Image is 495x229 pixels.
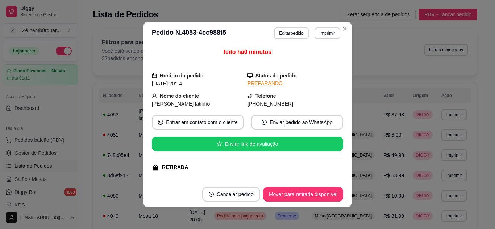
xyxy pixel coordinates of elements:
h3: Pedido N. 4053-4cc988f5 [152,27,226,39]
button: whats-appEntrar em contato com o cliente [152,115,244,130]
div: RETIRADA [162,164,188,171]
span: close-circle [209,192,214,197]
span: calendar [152,73,157,78]
span: [PERSON_NAME] latinho [152,101,210,107]
button: Close [339,23,350,35]
span: phone [247,93,253,98]
strong: Nome do cliente [160,93,199,99]
button: Editarpedido [274,27,308,39]
span: whats-app [158,120,163,125]
strong: Horário do pedido [160,73,204,79]
button: Mover para retirada disponível [263,187,343,202]
span: whats-app [262,120,267,125]
strong: Status do pedido [255,73,297,79]
button: close-circleCancelar pedido [202,187,260,202]
span: user [152,93,157,98]
span: [PHONE_NUMBER] [247,101,293,107]
button: whats-appEnviar pedido ao WhatsApp [251,115,343,130]
span: feito há 0 minutos [224,49,271,55]
strong: Telefone [255,93,276,99]
span: star [217,141,222,147]
button: starEnviar link de avaliação [152,137,343,151]
span: desktop [247,73,253,78]
span: [DATE] 20:14 [152,81,182,86]
div: PREPARANDO [247,80,343,87]
button: Imprimir [315,27,340,39]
